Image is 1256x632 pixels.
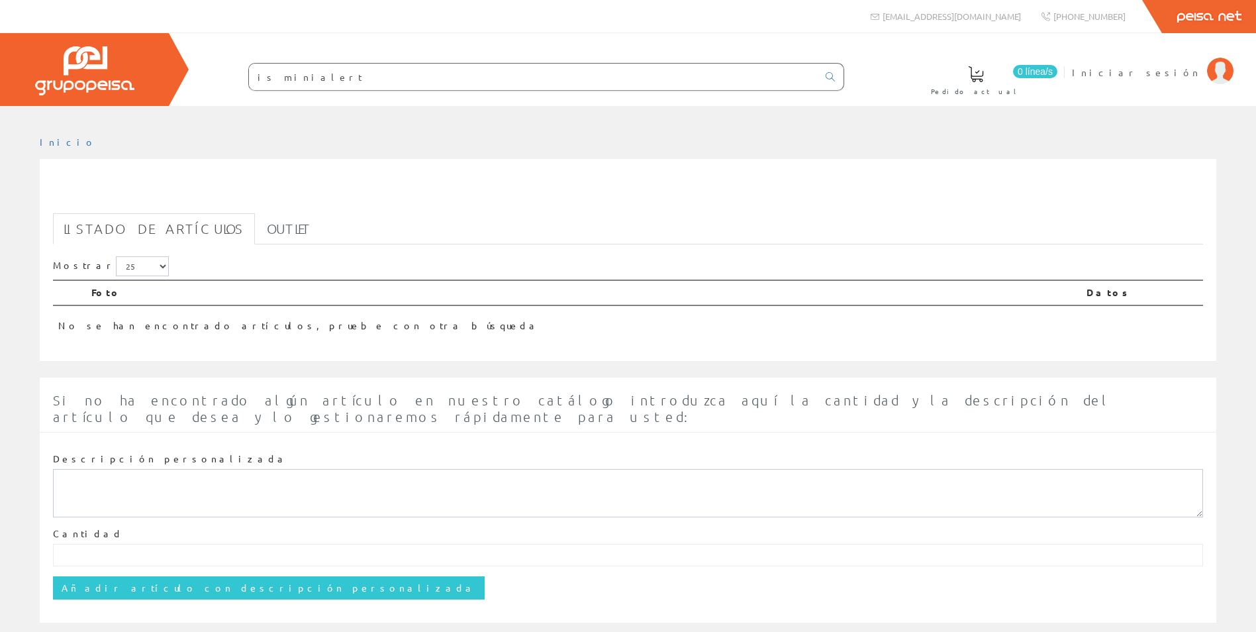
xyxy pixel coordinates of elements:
[931,85,1021,98] span: Pedido actual
[1013,65,1057,78] span: 0 línea/s
[256,213,322,244] a: Outlet
[116,256,169,276] select: Mostrar
[1072,66,1200,79] span: Iniciar sesión
[53,392,1113,425] span: Si no ha encontrado algún artículo en nuestro catálogo introduzca aquí la cantidad y la descripci...
[40,136,96,148] a: Inicio
[1072,55,1233,68] a: Iniciar sesión
[53,180,1203,207] h1: is minialert
[86,280,1081,305] th: Foto
[53,256,169,276] label: Mostrar
[53,527,123,541] label: Cantidad
[1081,280,1203,305] th: Datos
[35,46,134,95] img: Grupo Peisa
[249,64,818,90] input: Buscar ...
[53,213,255,244] a: Listado de artículos
[53,452,288,466] label: Descripción personalizada
[53,305,1081,338] td: No se han encontrado artículos, pruebe con otra búsqueda
[1053,11,1126,22] span: [PHONE_NUMBER]
[883,11,1021,22] span: [EMAIL_ADDRESS][DOMAIN_NAME]
[53,576,485,599] input: Añadir artículo con descripción personalizada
